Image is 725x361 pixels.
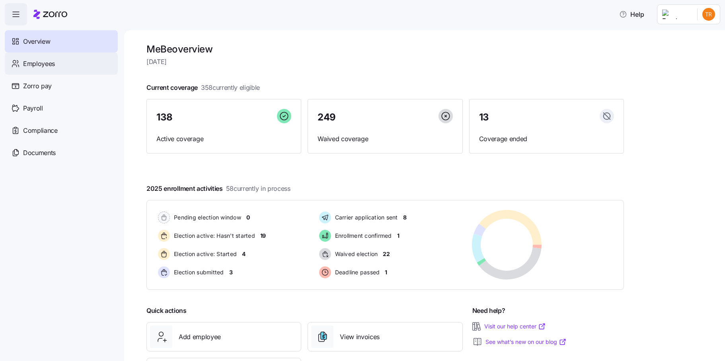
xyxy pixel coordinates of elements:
[23,37,50,47] span: Overview
[479,113,489,122] span: 13
[146,306,187,316] span: Quick actions
[201,83,260,93] span: 358 currently eligible
[619,10,644,19] span: Help
[318,134,452,144] span: Waived coverage
[333,268,380,276] span: Deadline passed
[318,113,336,122] span: 249
[397,232,400,240] span: 1
[146,83,260,93] span: Current coverage
[340,332,380,342] span: View invoices
[485,338,567,346] a: See what’s new on our blog
[472,306,505,316] span: Need help?
[484,322,546,330] a: Visit our help center
[613,6,651,22] button: Help
[229,268,233,276] span: 3
[172,232,255,240] span: Election active: Hasn't started
[385,268,387,276] span: 1
[662,10,691,19] img: Employer logo
[179,332,221,342] span: Add employee
[333,213,398,221] span: Carrier application sent
[146,57,624,67] span: [DATE]
[5,142,118,164] a: Documents
[242,250,246,258] span: 4
[5,52,118,75] a: Employees
[172,250,237,258] span: Election active: Started
[23,126,58,136] span: Compliance
[5,97,118,119] a: Payroll
[23,81,52,91] span: Zorro pay
[702,8,715,21] img: 9f08772f748d173b6a631cba1b0c6066
[260,232,266,240] span: 19
[333,250,378,258] span: Waived election
[5,75,118,97] a: Zorro pay
[5,30,118,52] a: Overview
[5,119,118,142] a: Compliance
[23,103,43,113] span: Payroll
[23,59,55,69] span: Employees
[172,268,224,276] span: Election submitted
[333,232,392,240] span: Enrollment confirmed
[479,134,614,144] span: Coverage ended
[146,184,290,194] span: 2025 enrollment activities
[226,184,290,194] span: 58 currently in process
[146,43,624,55] h1: MeBe overview
[156,134,291,144] span: Active coverage
[172,213,241,221] span: Pending election window
[246,213,250,221] span: 0
[383,250,390,258] span: 22
[403,213,407,221] span: 8
[23,148,56,158] span: Documents
[156,113,173,122] span: 138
